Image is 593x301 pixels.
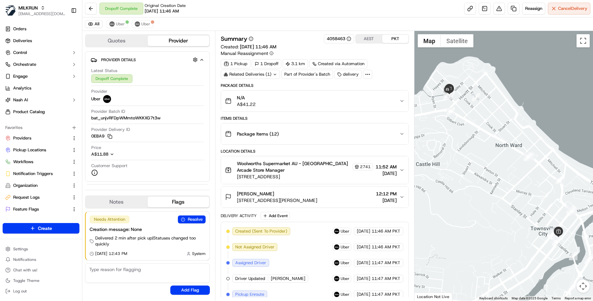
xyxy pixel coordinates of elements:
span: Provider [91,88,107,94]
span: 11:46 AM PKT [372,228,400,234]
img: Google [416,292,438,301]
a: Report a map error [565,296,591,300]
div: Items Details [221,116,409,121]
span: Provider Details [101,57,136,63]
button: Workflows [3,157,79,167]
button: Notification Triggers [3,168,79,179]
span: 11:46 AM PKT [372,244,400,250]
span: Price [91,145,101,151]
span: Orchestrate [13,62,36,67]
span: Latest Status [91,68,117,74]
span: Woolworths Supermarket AU - [GEOGRAPHIC_DATA] Arcade Store Manager [237,160,351,173]
div: 21 [443,91,452,100]
img: uber-new-logo.jpeg [334,292,339,297]
button: CancelDelivery [548,3,590,14]
button: Woolworths Supermarket AU - [GEOGRAPHIC_DATA] Arcade Store Manager2741[STREET_ADDRESS]11:52 AM[DATE] [221,156,409,184]
span: Knowledge Base [13,147,50,153]
button: Request Logs [3,192,79,203]
button: Settings [3,244,79,254]
span: N/A [237,94,256,101]
button: See all [102,84,120,92]
button: Manual Reassignment [221,50,273,57]
button: Add Event [261,212,290,220]
a: Orders [3,24,79,34]
a: Request Logs [5,194,69,200]
span: Notifications [13,257,36,262]
div: 5 [554,223,563,232]
div: 6 [549,230,557,238]
div: Created via Automation [309,59,367,68]
button: A$11.88 [91,151,149,157]
div: Past conversations [7,85,44,90]
span: [STREET_ADDRESS] [237,173,373,180]
span: bat_unjvRFDpWMmtoWKKXG7t3w [91,115,160,121]
span: Provider Delivery ID [91,127,130,133]
a: Terms (opens in new tab) [551,296,561,300]
button: Provider Details [91,54,204,65]
span: Uber [341,276,350,281]
button: Chat with us! [3,265,79,275]
span: Original Creation Date [145,3,186,8]
span: 11:52 AM [376,163,397,170]
span: Analytics [13,85,31,91]
span: Product Catalog [13,109,45,115]
span: Pickup Locations [13,147,46,153]
div: 18 [568,207,576,216]
div: 📗 [7,147,12,153]
button: Orchestrate [3,59,79,70]
button: Notes [86,197,148,207]
button: [EMAIL_ADDRESS][DOMAIN_NAME] [18,11,66,16]
span: Uber [341,244,350,250]
button: Control [3,47,79,58]
div: Creation message: None [90,226,206,233]
div: 3.1 km [283,59,308,68]
button: Quotes [86,36,148,46]
span: Deliveries [13,38,32,44]
span: Uber [91,96,100,102]
img: Nash [7,6,20,19]
div: 10 [552,238,561,246]
span: [DATE] [58,119,72,125]
span: [STREET_ADDRESS][PERSON_NAME] [237,197,317,204]
span: Engage [13,73,28,79]
div: 8 [550,228,559,237]
button: Keyboard shortcuts [479,296,508,301]
span: [PERSON_NAME] [237,190,274,197]
button: Start new chat [112,64,120,72]
button: MILKRUN [18,5,38,11]
a: Deliveries [3,36,79,46]
div: Location Details [221,149,409,154]
button: 4058463 [327,36,351,42]
span: [DATE] [357,291,370,297]
span: [DATE] [376,170,397,177]
a: Product Catalog [3,107,79,117]
img: 8016278978528_b943e370aa5ada12b00a_72.png [14,63,26,74]
div: 1 Pickup [221,59,250,68]
span: • [55,119,57,125]
img: uber-new-logo.jpeg [334,229,339,234]
img: Masood Aslam [7,95,17,106]
span: Pylon [66,163,80,168]
img: uber-new-logo.jpeg [103,95,111,103]
div: Location Not Live [414,292,452,301]
button: Uber [106,20,128,28]
span: Reassign [525,6,542,12]
div: Package Details [221,83,409,88]
span: Organization [13,183,38,188]
span: Package Items ( 12 ) [237,131,279,137]
button: Organization [3,180,79,191]
a: Notification Triggers [5,171,69,177]
span: [DATE] [357,244,370,250]
span: Map data ©2025 Google [512,296,548,300]
button: Notifications [3,255,79,264]
a: 💻API Documentation [53,144,108,156]
span: Orders [13,26,26,32]
div: 12 [569,283,577,291]
img: Zach Benton [7,113,17,124]
button: MILKRUNMILKRUN[EMAIL_ADDRESS][DOMAIN_NAME] [3,3,68,18]
button: Log out [3,287,79,296]
img: uber-new-logo.jpeg [109,21,115,27]
div: Start new chat [30,63,108,69]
